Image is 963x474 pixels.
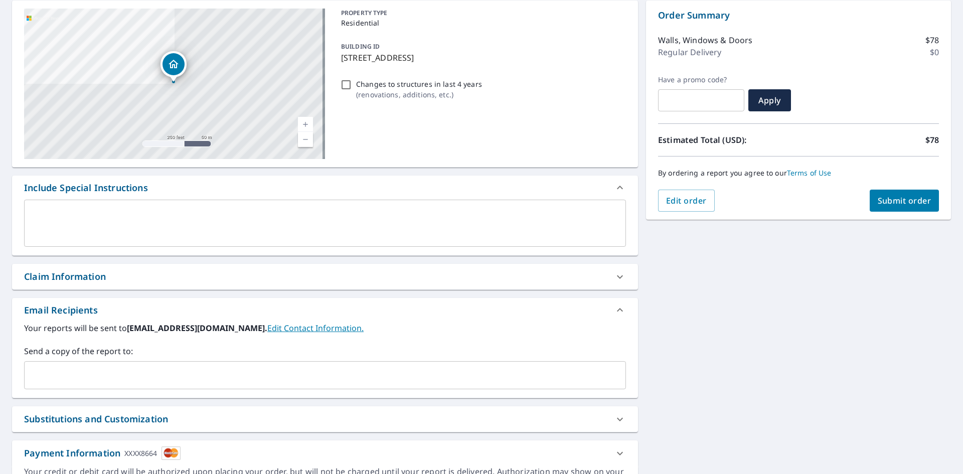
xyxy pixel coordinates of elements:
div: Email Recipients [24,303,98,317]
span: Edit order [666,195,707,206]
div: Payment Information [24,446,181,460]
button: Edit order [658,190,715,212]
div: Claim Information [12,264,638,289]
p: $78 [925,134,939,146]
b: [EMAIL_ADDRESS][DOMAIN_NAME]. [127,323,267,334]
p: BUILDING ID [341,42,380,51]
p: [STREET_ADDRESS] [341,52,622,64]
div: Claim Information [24,270,106,283]
p: Estimated Total (USD): [658,134,798,146]
p: Changes to structures in last 4 years [356,79,482,89]
button: Submit order [870,190,939,212]
div: Include Special Instructions [12,176,638,200]
img: cardImage [162,446,181,460]
label: Send a copy of the report to: [24,345,626,357]
p: Order Summary [658,9,939,22]
a: Current Level 17, Zoom In [298,117,313,132]
label: Have a promo code? [658,75,744,84]
p: Regular Delivery [658,46,721,58]
p: ( renovations, additions, etc. ) [356,89,482,100]
span: Apply [756,95,783,106]
div: XXXX8664 [124,446,157,460]
div: Substitutions and Customization [12,406,638,432]
div: Dropped pin, building 1, Residential property, 1169 The Crossings Dr O Fallon, MO 63366 [160,51,187,82]
button: Apply [748,89,791,111]
div: Payment InformationXXXX8664cardImage [12,440,638,466]
p: PROPERTY TYPE [341,9,622,18]
a: Current Level 17, Zoom Out [298,132,313,147]
label: Your reports will be sent to [24,322,626,334]
a: Terms of Use [787,168,832,178]
span: Submit order [878,195,931,206]
p: Residential [341,18,622,28]
p: $78 [925,34,939,46]
div: Include Special Instructions [24,181,148,195]
div: Substitutions and Customization [24,412,168,426]
p: Walls, Windows & Doors [658,34,752,46]
p: $0 [930,46,939,58]
p: By ordering a report you agree to our [658,169,939,178]
div: Email Recipients [12,298,638,322]
a: EditContactInfo [267,323,364,334]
